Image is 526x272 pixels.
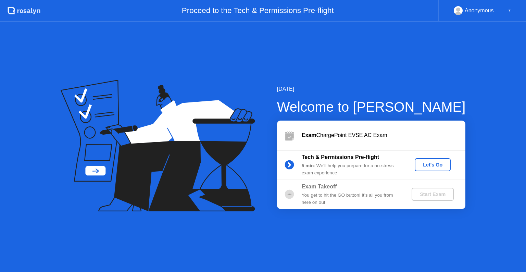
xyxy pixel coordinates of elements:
b: 5 min [302,163,314,168]
b: Exam [302,132,316,138]
div: You get to hit the GO button! It’s all you from here on out [302,192,400,206]
div: Anonymous [465,6,494,15]
b: Exam Takeoff [302,184,337,189]
button: Let's Go [415,158,451,171]
b: Tech & Permissions Pre-flight [302,154,379,160]
div: Welcome to [PERSON_NAME] [277,97,466,117]
div: [DATE] [277,85,466,93]
div: Start Exam [414,191,451,197]
div: : We’ll help you prepare for a no-stress exam experience [302,162,400,176]
div: ChargePoint EVSE AC Exam [302,131,465,139]
div: ▼ [508,6,511,15]
div: Let's Go [417,162,448,168]
button: Start Exam [412,188,454,201]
